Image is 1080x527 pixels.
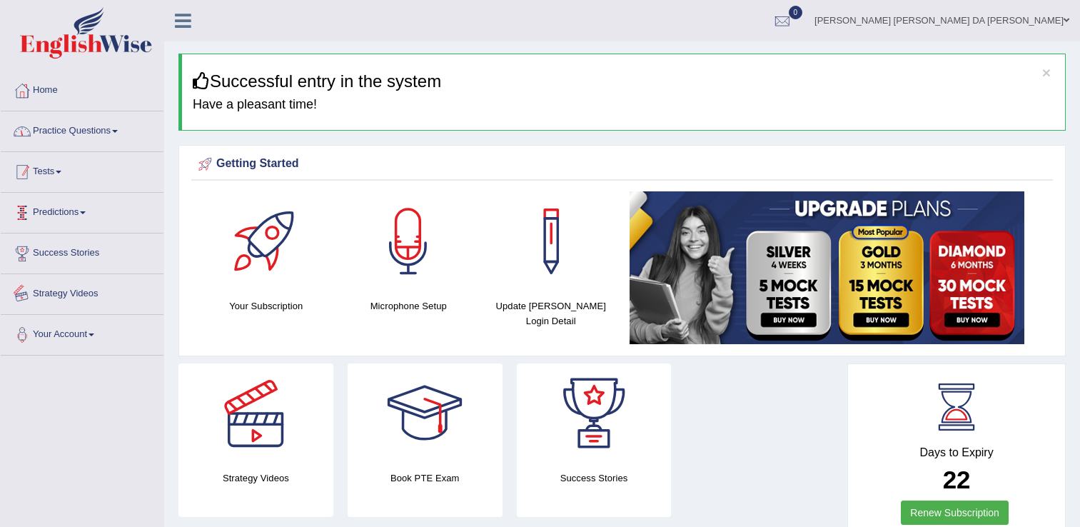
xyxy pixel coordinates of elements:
[178,471,333,486] h4: Strategy Videos
[943,466,971,493] b: 22
[864,446,1049,459] h4: Days to Expiry
[348,471,503,486] h4: Book PTE Exam
[1042,65,1051,80] button: ×
[1,71,163,106] a: Home
[901,501,1009,525] a: Renew Subscription
[487,298,615,328] h4: Update [PERSON_NAME] Login Detail
[1,315,163,351] a: Your Account
[193,72,1054,91] h3: Successful entry in the system
[789,6,803,19] span: 0
[202,298,330,313] h4: Your Subscription
[630,191,1024,344] img: small5.jpg
[1,234,163,269] a: Success Stories
[1,274,163,310] a: Strategy Videos
[195,154,1049,175] div: Getting Started
[193,98,1054,112] h4: Have a pleasant time!
[517,471,672,486] h4: Success Stories
[345,298,473,313] h4: Microphone Setup
[1,193,163,229] a: Predictions
[1,111,163,147] a: Practice Questions
[1,152,163,188] a: Tests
